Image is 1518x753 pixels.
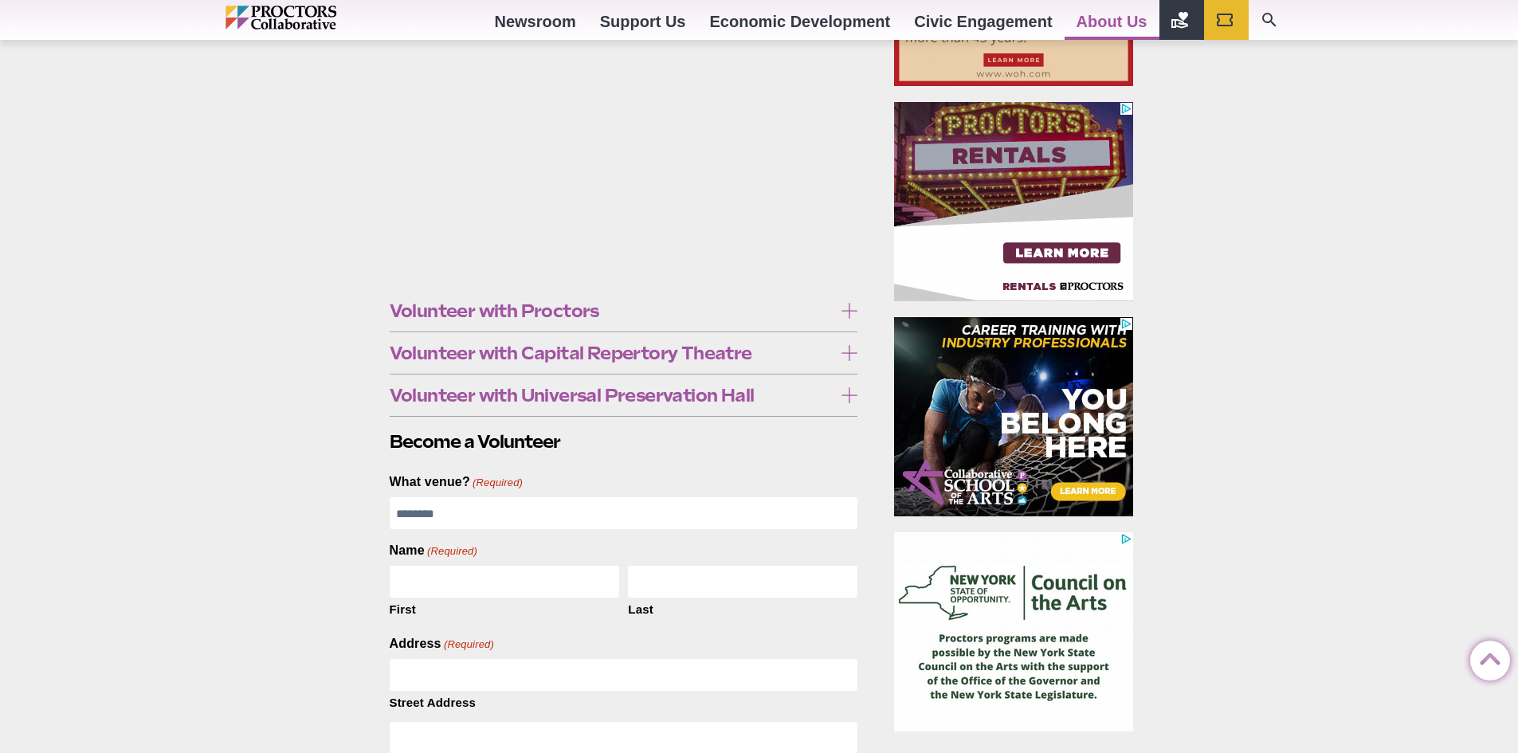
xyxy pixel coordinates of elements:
[390,598,619,618] label: First
[390,429,858,454] h2: Become a Volunteer
[390,542,477,559] legend: Name
[894,102,1133,301] iframe: Advertisement
[442,637,494,652] span: (Required)
[390,344,834,362] span: Volunteer with Capital Repertory Theatre
[426,544,477,559] span: (Required)
[1470,641,1502,673] a: Back to Top
[628,598,857,618] label: Last
[390,302,834,320] span: Volunteer with Proctors
[390,473,524,491] label: What venue?
[894,317,1133,516] iframe: Advertisement
[226,6,405,29] img: Proctors logo
[390,386,834,404] span: Volunteer with Universal Preservation Hall
[390,635,494,653] legend: Address
[471,476,523,490] span: (Required)
[390,691,858,712] label: Street Address
[894,532,1133,731] iframe: Advertisement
